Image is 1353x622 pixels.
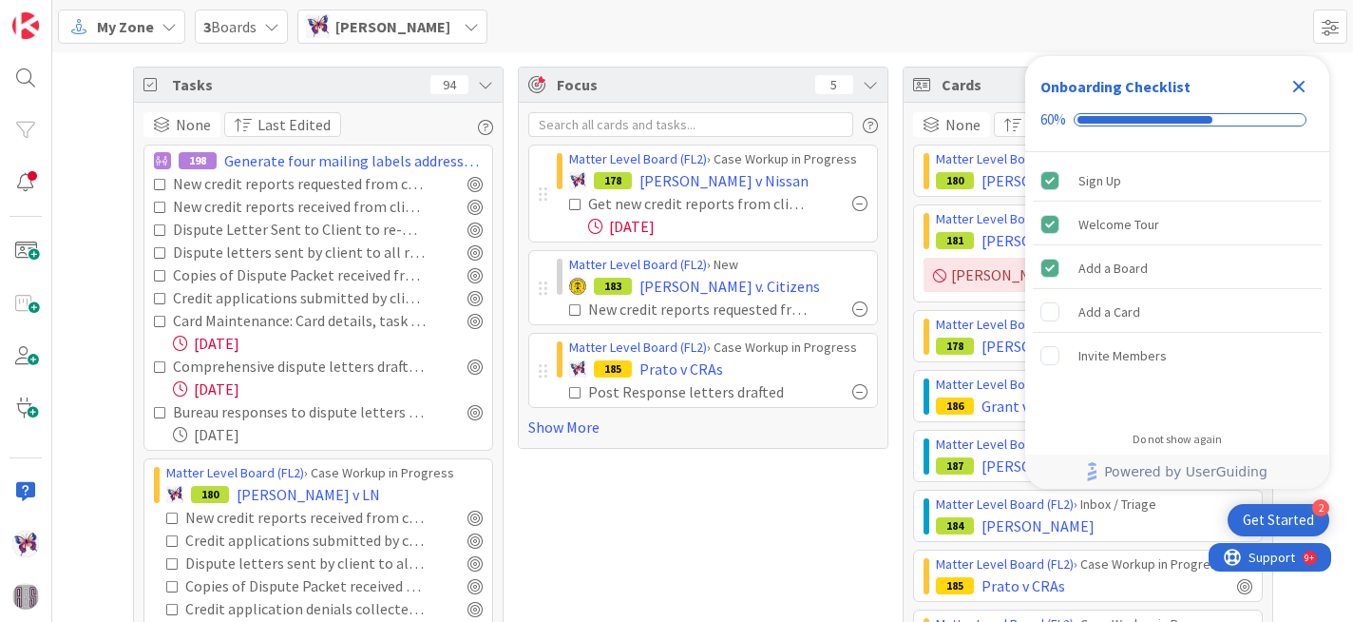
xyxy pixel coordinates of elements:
a: Matter Level Board (FL2) [936,210,1074,227]
span: [PERSON_NAME] [335,15,450,38]
div: › Inbox / Triage [936,375,1252,395]
div: Card Maintenance: Card details, task owners, and due dates updated to reflect current case state ... [173,309,426,332]
a: Show More [528,416,878,438]
span: Focus [557,73,800,96]
div: Dispute letters sent by client to all relevant credit bureaus (certified mail) [173,241,426,263]
a: Matter Level Board (FL2) [936,496,1074,513]
div: › Case Workup in Progress [569,338,867,358]
div: New credit reports received from client [185,506,426,529]
div: 184 [936,517,974,535]
img: TG [569,278,586,295]
div: Close Checklist [1284,71,1314,102]
div: Get Started [1243,511,1314,530]
div: 185 [936,577,974,594]
div: 2 [1312,499,1329,516]
div: 9+ [96,8,105,23]
div: Add a Card [1078,301,1140,323]
img: DB [306,14,330,38]
div: Checklist items [1025,152,1329,419]
div: Credit applications submitted by client to memorialize damages Applications linked to each bureau... [185,529,426,552]
div: New credit reports requested from client [173,172,426,195]
div: [DATE] [588,215,867,238]
span: Powered by UserGuiding [1104,460,1267,483]
div: Welcome Tour [1078,213,1159,236]
div: 180 [191,486,229,503]
a: Matter Level Board (FL2) [936,376,1074,393]
a: Matter Level Board (FL2) [569,150,707,167]
div: Comprehensive dispute letters drafted with documentation: Identification, utility bill, or other ... [173,355,426,378]
div: › Case Workup in Progress [936,315,1252,335]
div: Copies of Dispute Packet received from client Dispute Letters & Exhibits as sentUSPS Purchase Rec... [173,263,426,286]
span: My Zone [97,15,154,38]
div: Sign Up [1078,169,1121,192]
div: Onboarding Checklist [1040,75,1191,98]
div: › Case Workup in Progress [569,149,867,169]
a: Matter Level Board (FL2) [936,555,1074,573]
div: 60% [1040,111,1066,128]
img: DB [569,360,586,378]
div: 198 [179,152,217,169]
div: Credit application denials collected and catalogued [185,597,426,620]
div: 186 [936,398,974,415]
div: Open Get Started checklist, remaining modules: 2 [1228,504,1329,536]
a: Matter Level Board (FL2) [166,464,304,481]
a: Matter Level Board (FL2) [936,436,1074,453]
a: Matter Level Board (FL2) [936,150,1074,167]
div: Dispute Letter Sent to Client to re-write / personalize & send to bureaus [173,218,426,241]
div: › Case Workup in Progress [166,463,483,483]
div: Footer [1025,455,1329,489]
div: [DATE] [173,423,483,446]
div: [PERSON_NAME] said pause on the disputes [924,258,1252,292]
div: 178 [594,172,632,189]
div: Get new credit reports from client [588,192,810,215]
div: [DATE] [173,378,483,400]
div: 94 [430,75,468,94]
b: 3 [203,17,211,36]
input: Search all cards and tasks... [528,112,853,137]
span: Boards [203,15,257,38]
div: › Inbox / Triage [936,435,1252,455]
button: Last Edited [224,112,341,137]
a: Powered by UserGuiding [1035,455,1320,489]
span: [PERSON_NAME] v. Citizens [639,275,820,298]
div: › Case Workup in Progress [936,554,1252,574]
div: 178 [936,338,974,355]
div: Post Response letters drafted [588,380,810,403]
a: Matter Level Board (FL2) [936,316,1074,333]
button: Last Edited [994,112,1111,137]
img: avatar [12,583,39,610]
div: 185 [594,360,632,378]
span: Generate four mailing labels addressed to client - mail to [PERSON_NAME] [224,149,483,172]
div: New credit reports received from client [173,195,426,218]
span: [PERSON_NAME] v Nissan [981,335,1151,358]
div: Dispute letters sent by client to all relevant credit bureaus (certified mail) [185,552,426,574]
div: Invite Members is incomplete. [1033,335,1322,377]
div: Credit applications submitted by client to memorialize damages Applications linked to each bureau... [173,286,426,309]
span: [PERSON_NAME] v Nissan [639,169,809,192]
div: Invite Members [1078,344,1167,367]
div: Copies of Dispute Packet received from client Dispute Letters & Exhibits as sentUSPS Purchase Rec... [185,574,426,597]
div: [DATE] [173,332,483,355]
div: Bureau responses to dispute letters tracked and documented [173,400,426,423]
span: Tasks [172,73,421,96]
span: [PERSON_NAME] v. Citi [981,229,1132,252]
span: Prato v CRAs [639,358,723,380]
div: Checklist Container [1025,56,1329,489]
span: [PERSON_NAME] v LN [981,169,1125,192]
div: › New [569,255,867,275]
img: DB [12,531,39,557]
span: None [945,113,981,136]
div: › Case Workup in Progress [936,149,1252,169]
span: [PERSON_NAME] [981,515,1095,537]
span: Grant v CRAs [981,395,1065,418]
div: 180 [936,172,974,189]
img: Visit kanbanzone.com [12,12,39,39]
span: Cards [942,73,1191,96]
div: 181 [936,232,974,249]
div: 187 [936,457,974,475]
div: Add a Card is incomplete. [1033,291,1322,333]
span: Prato v CRAs [981,574,1065,597]
a: Matter Level Board (FL2) [569,256,707,273]
a: Matter Level Board (FL2) [569,339,707,356]
div: Welcome Tour is complete. [1033,204,1322,245]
